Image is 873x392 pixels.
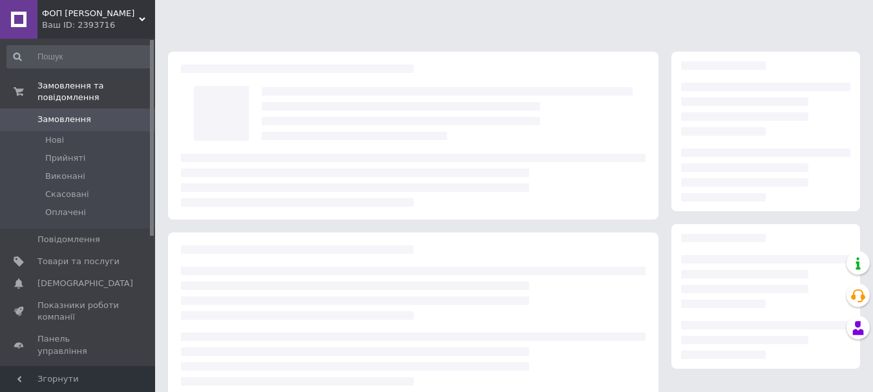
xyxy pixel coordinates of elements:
div: Ваш ID: 2393716 [42,19,155,31]
span: Оплачені [45,207,86,218]
span: Прийняті [45,152,85,164]
span: [DEMOGRAPHIC_DATA] [37,278,133,289]
span: Повідомлення [37,234,100,245]
span: Товари та послуги [37,256,120,267]
span: Виконані [45,170,85,182]
span: Скасовані [45,189,89,200]
input: Пошук [6,45,153,68]
span: Нові [45,134,64,146]
span: ФОП Рудуха В.В. [42,8,139,19]
span: Замовлення та повідомлення [37,80,155,103]
span: Панель управління [37,333,120,356]
span: Замовлення [37,114,91,125]
span: Показники роботи компанії [37,300,120,323]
